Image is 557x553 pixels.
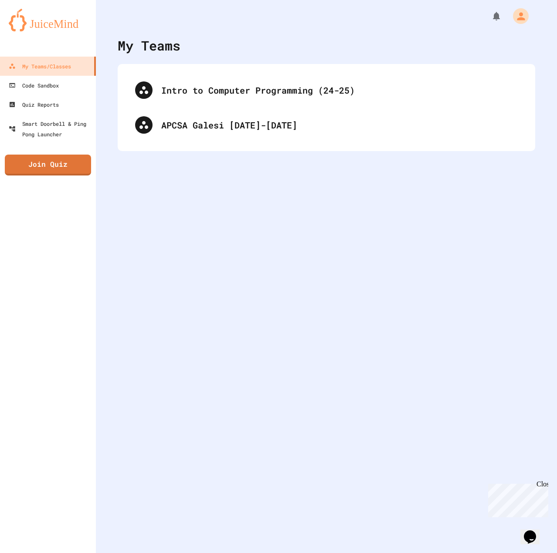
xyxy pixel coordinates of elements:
[485,480,548,517] iframe: chat widget
[161,84,518,97] div: Intro to Computer Programming (24-25)
[9,61,71,71] div: My Teams/Classes
[9,99,59,110] div: Quiz Reports
[475,9,504,24] div: My Notifications
[9,118,92,139] div: Smart Doorbell & Ping Pong Launcher
[3,3,60,55] div: Chat with us now!Close
[9,80,59,91] div: Code Sandbox
[126,73,526,108] div: Intro to Computer Programming (24-25)
[9,9,87,31] img: logo-orange.svg
[5,155,91,175] a: Join Quiz
[504,6,531,26] div: My Account
[520,518,548,544] iframe: chat widget
[126,108,526,142] div: APCSA Galesi [DATE]-[DATE]
[161,118,518,132] div: APCSA Galesi [DATE]-[DATE]
[118,36,180,55] div: My Teams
